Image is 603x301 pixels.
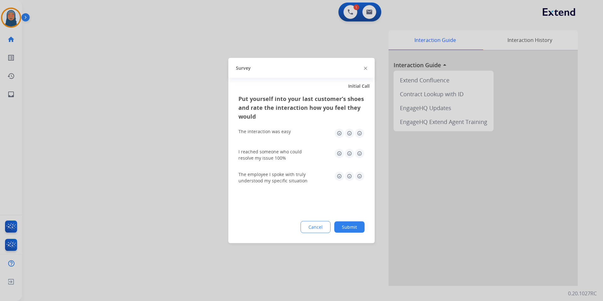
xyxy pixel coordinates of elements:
[348,83,370,89] span: Initial Call
[238,171,314,184] div: The employee I spoke with truly understood my specific situation
[238,128,291,135] div: The interaction was easy
[301,221,331,233] button: Cancel
[238,149,314,161] div: I reached someone who could resolve my issue 100%
[364,67,367,70] img: close-button
[568,290,597,297] p: 0.20.1027RC
[334,221,365,233] button: Submit
[236,65,251,71] span: Survey
[238,94,365,121] h3: Put yourself into your last customer’s shoes and rate the interaction how you feel they would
